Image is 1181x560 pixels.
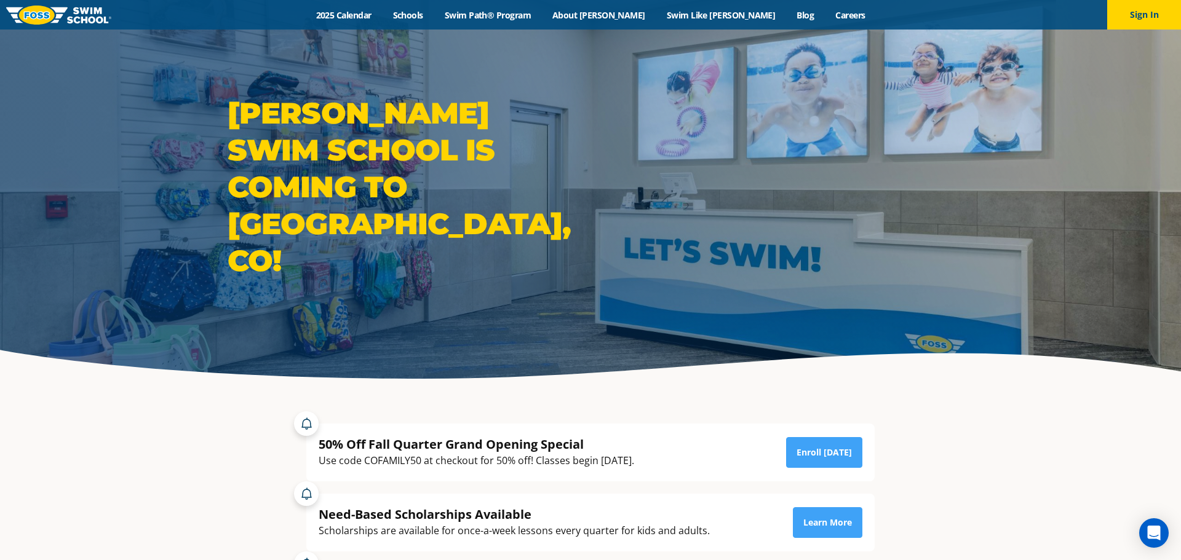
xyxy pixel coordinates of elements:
div: Need-Based Scholarships Available [319,506,710,523]
img: FOSS Swim School Logo [6,6,111,25]
div: Use code COFAMILY50 at checkout for 50% off! Classes begin [DATE]. [319,452,634,469]
a: Enroll [DATE] [786,437,862,468]
a: About [PERSON_NAME] [542,9,656,21]
h1: [PERSON_NAME] Swim School is coming to [GEOGRAPHIC_DATA], CO! [228,95,584,279]
div: Scholarships are available for once-a-week lessons every quarter for kids and adults. [319,523,710,539]
a: 2025 Calendar [305,9,382,21]
div: 50% Off Fall Quarter Grand Opening Special [319,436,634,452]
a: Learn More [793,507,862,538]
a: Blog [786,9,825,21]
a: Careers [825,9,876,21]
div: Open Intercom Messenger [1139,518,1169,548]
a: Schools [382,9,434,21]
a: Swim Path® Program [434,9,541,21]
a: Swim Like [PERSON_NAME] [656,9,786,21]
